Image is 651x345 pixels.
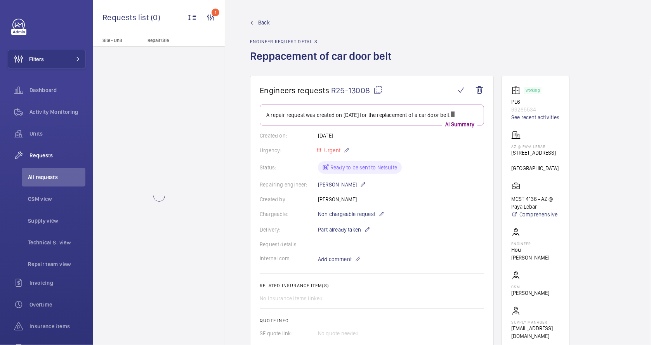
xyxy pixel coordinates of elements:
p: Engineer [511,241,560,246]
span: Insurance items [30,322,85,330]
span: Overtime [30,301,85,308]
span: Urgent [323,147,340,153]
a: See recent activities [511,113,560,121]
p: AZ @ Paya Lebar [511,144,560,149]
p: AI Summary [442,120,477,128]
span: Supply view [28,217,85,225]
p: CSM [511,284,549,289]
span: Back [258,19,270,26]
span: Dashboard [30,86,85,94]
p: - [GEOGRAPHIC_DATA] [511,157,560,172]
p: Working [526,89,540,92]
p: [PERSON_NAME] [511,289,549,297]
span: Technical S. view [28,239,85,246]
p: Hou [PERSON_NAME] [511,246,560,261]
span: Add comment [318,255,352,263]
p: PL6 [511,98,560,106]
span: Repair team view [28,260,85,268]
span: All requests [28,173,85,181]
span: Requests list [102,12,151,22]
img: elevator.svg [511,85,524,95]
h2: Quote info [260,318,484,323]
button: Filters [8,50,85,68]
span: CSM view [28,195,85,203]
h2: Related insurance item(s) [260,283,484,288]
p: [PERSON_NAME] [318,180,366,189]
span: Requests [30,152,85,159]
span: Non chargeable request [318,210,375,218]
h1: Reppacement of car door belt [250,49,396,76]
p: A repair request was created on [DATE] for the replacement of a car door belt. [266,111,477,119]
span: Filters [29,55,44,63]
span: Units [30,130,85,138]
p: Repair title [148,38,199,43]
p: Site - Unit [93,38,144,43]
p: [EMAIL_ADDRESS][DOMAIN_NAME] [511,324,560,340]
p: Part already taken [318,225,370,234]
p: Supply manager [511,320,560,324]
span: Engineers requests [260,85,330,95]
span: Activity Monitoring [30,108,85,116]
span: Invoicing [30,279,85,287]
p: 99265534 [511,106,560,113]
p: [STREET_ADDRESS] [511,149,560,157]
span: R25-13008 [331,85,383,95]
a: Comprehensive [511,211,560,218]
h2: Engineer request details [250,39,396,44]
p: MCST 4136 - AZ @ Paya Lebar [511,195,560,211]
